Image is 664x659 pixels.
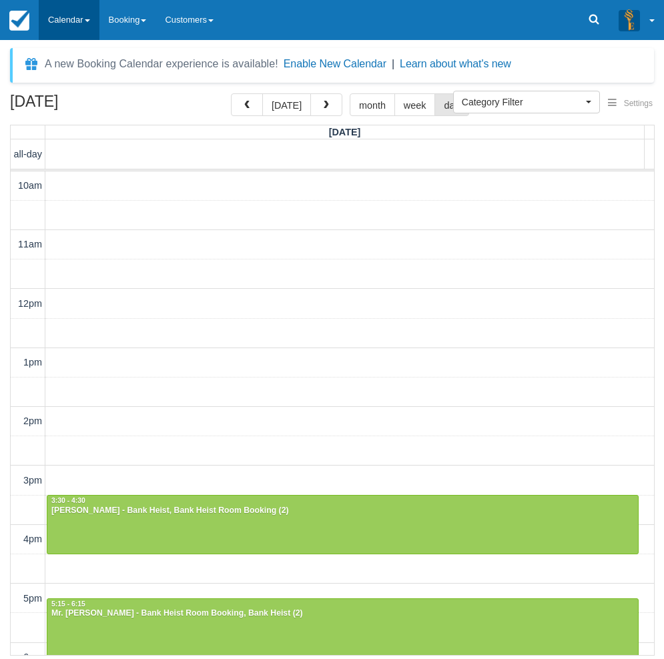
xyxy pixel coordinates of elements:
[624,99,653,108] span: Settings
[47,598,639,657] a: 5:15 - 6:15Mr. [PERSON_NAME] - Bank Heist Room Booking, Bank Heist (2)
[23,475,42,486] span: 3pm
[392,58,394,69] span: |
[45,56,278,72] div: A new Booking Calendar experience is available!
[23,593,42,604] span: 5pm
[18,298,42,309] span: 12pm
[23,357,42,368] span: 1pm
[394,93,436,116] button: week
[9,11,29,31] img: checkfront-main-nav-mini-logo.png
[51,600,85,608] span: 5:15 - 6:15
[10,93,179,118] h2: [DATE]
[51,608,635,619] div: Mr. [PERSON_NAME] - Bank Heist Room Booking, Bank Heist (2)
[262,93,311,116] button: [DATE]
[18,180,42,191] span: 10am
[329,127,361,137] span: [DATE]
[600,94,661,113] button: Settings
[453,91,600,113] button: Category Filter
[284,57,386,71] button: Enable New Calendar
[400,58,511,69] a: Learn about what's new
[350,93,395,116] button: month
[14,149,42,159] span: all-day
[51,497,85,504] span: 3:30 - 4:30
[47,495,639,554] a: 3:30 - 4:30[PERSON_NAME] - Bank Heist, Bank Heist Room Booking (2)
[462,95,583,109] span: Category Filter
[619,9,640,31] img: A3
[18,239,42,249] span: 11am
[23,416,42,426] span: 2pm
[434,93,468,116] button: day
[23,534,42,544] span: 4pm
[51,506,635,516] div: [PERSON_NAME] - Bank Heist, Bank Heist Room Booking (2)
